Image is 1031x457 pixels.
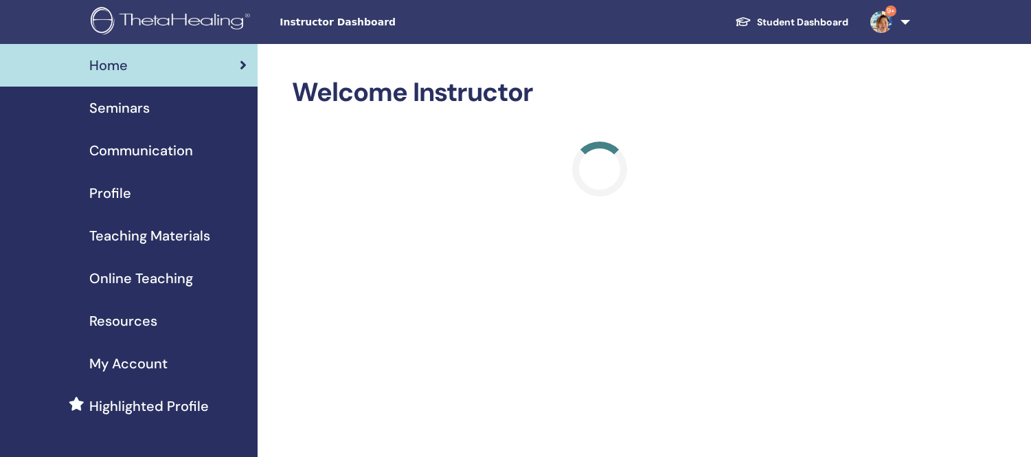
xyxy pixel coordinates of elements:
span: Home [89,55,128,76]
span: Resources [89,311,157,331]
span: Communication [89,140,193,161]
span: Online Teaching [89,268,193,289]
h2: Welcome Instructor [292,77,907,109]
span: My Account [89,353,168,374]
img: default.jpg [870,11,892,33]
img: graduation-cap-white.svg [735,16,751,27]
span: Highlighted Profile [89,396,209,416]
img: logo.png [91,7,255,38]
span: Profile [89,183,131,203]
span: 9+ [885,5,896,16]
span: Instructor Dashboard [280,15,486,30]
a: Student Dashboard [724,10,859,35]
span: Seminars [89,98,150,118]
span: Teaching Materials [89,225,210,246]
